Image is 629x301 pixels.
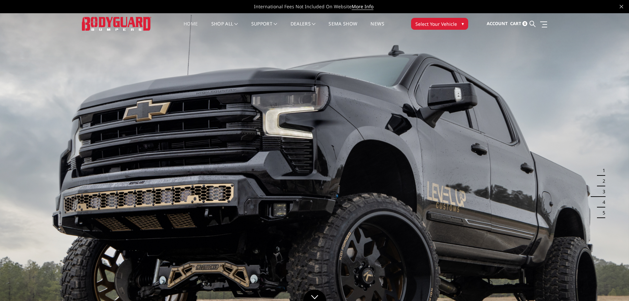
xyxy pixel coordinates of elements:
span: Select Your Vehicle [415,20,457,27]
span: Cart [510,20,521,26]
button: Select Your Vehicle [411,18,468,30]
a: Home [184,21,198,34]
button: 5 of 5 [599,207,605,218]
button: 1 of 5 [599,165,605,176]
span: Account [487,20,508,26]
a: Account [487,15,508,33]
a: Click to Down [303,289,326,301]
span: ▾ [462,20,464,27]
a: Support [251,21,277,34]
img: BODYGUARD BUMPERS [82,17,151,30]
span: 0 [522,21,527,26]
a: More Info [352,3,373,10]
a: Cart 0 [510,15,527,33]
a: Dealers [291,21,316,34]
button: 2 of 5 [599,176,605,186]
button: 4 of 5 [599,197,605,207]
a: shop all [211,21,238,34]
iframe: Chat Widget [596,269,629,301]
a: News [370,21,384,34]
a: SEMA Show [329,21,357,34]
button: 3 of 5 [599,186,605,197]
